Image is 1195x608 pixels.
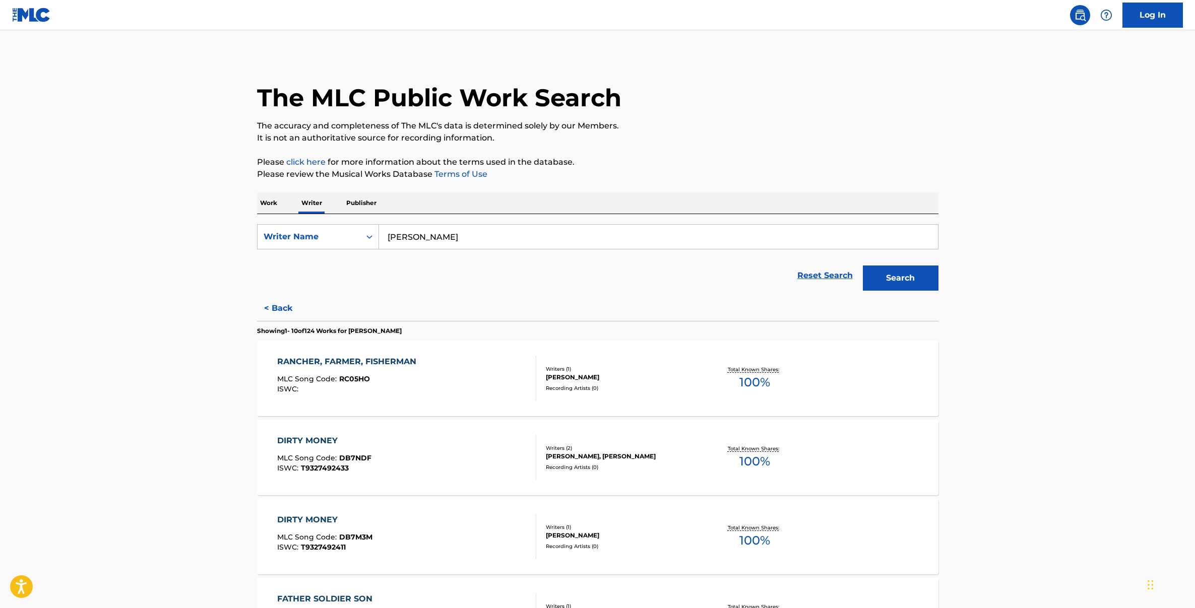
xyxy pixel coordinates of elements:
img: search [1074,9,1086,21]
p: Showing 1 - 10 of 124 Works for [PERSON_NAME] [257,326,402,335]
span: DB7M3M [339,532,372,542]
h1: The MLC Public Work Search [257,83,621,113]
a: Terms of Use [432,169,487,179]
div: Writers ( 1 ) [546,365,698,373]
button: Search [863,265,938,291]
span: MLC Song Code : [277,532,339,542]
a: Log In [1122,3,1183,28]
p: It is not an authoritative source for recording information. [257,132,938,144]
span: T9327492411 [301,543,346,552]
span: ISWC : [277,463,301,472]
p: Please for more information about the terms used in the database. [257,156,938,168]
div: DIRTY MONEY [277,435,371,447]
p: Total Known Shares: [728,366,782,373]
button: < Back [257,296,318,321]
p: Publisher [343,192,380,214]
p: The accuracy and completeness of The MLC's data is determined solely by our Members. [257,120,938,132]
div: [PERSON_NAME] [546,373,698,382]
span: 100 % [739,373,770,391]
span: T9327492433 [301,463,349,472]
span: 100 % [739,531,770,550]
span: ISWC : [277,543,301,552]
p: Please review the Musical Works Database [257,168,938,180]
span: 100 % [739,452,770,470]
a: click here [286,157,326,167]
p: Work [257,192,280,214]
div: Writers ( 1 ) [546,523,698,531]
div: FATHER SOLDIER SON [277,593,378,605]
a: RANCHER, FARMER, FISHERMANMLC Song Code:RC05HOISWC:Writers (1)[PERSON_NAME]Recording Artists (0)T... [257,341,938,416]
div: Drag [1148,570,1154,600]
a: Reset Search [792,264,858,287]
div: [PERSON_NAME], [PERSON_NAME] [546,452,698,461]
span: MLC Song Code : [277,374,339,383]
form: Search Form [257,224,938,296]
p: Total Known Shares: [728,524,782,531]
p: Total Known Shares: [728,445,782,452]
div: Recording Artists ( 0 ) [546,543,698,550]
div: Help [1096,5,1116,25]
div: Writers ( 2 ) [546,444,698,452]
img: MLC Logo [12,8,51,22]
a: Public Search [1070,5,1090,25]
span: ISWC : [277,384,301,393]
div: Recording Artists ( 0 ) [546,384,698,392]
div: DIRTY MONEY [277,514,372,526]
div: Recording Artists ( 0 ) [546,463,698,471]
img: help [1100,9,1112,21]
span: MLC Song Code : [277,453,339,462]
p: Writer [298,192,325,214]
div: [PERSON_NAME] [546,531,698,540]
iframe: Chat Widget [1145,560,1195,608]
span: DB7NDF [339,453,371,462]
span: RC05HO [339,374,370,383]
div: Writer Name [264,231,354,243]
a: DIRTY MONEYMLC Song Code:DB7NDFISWC:T9327492433Writers (2)[PERSON_NAME], [PERSON_NAME]Recording A... [257,420,938,495]
div: RANCHER, FARMER, FISHERMAN [277,356,421,368]
a: DIRTY MONEYMLC Song Code:DB7M3MISWC:T9327492411Writers (1)[PERSON_NAME]Recording Artists (0)Total... [257,499,938,574]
